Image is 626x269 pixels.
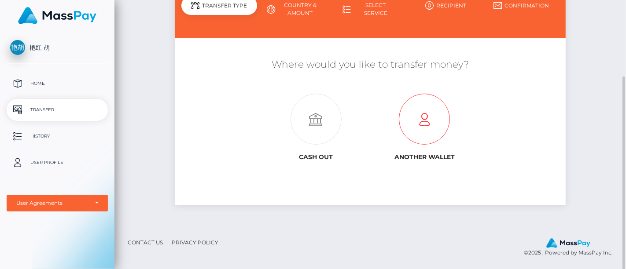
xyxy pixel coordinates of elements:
h6: Another wallet [377,153,472,161]
a: Transfer [7,99,108,121]
a: History [7,125,108,147]
a: Privacy Policy [168,236,222,249]
img: MassPay [18,7,96,24]
a: Home [7,73,108,95]
span: 艳红 胡 [7,44,108,51]
h5: Where would you like to transfer money? [181,58,559,72]
div: © 2025 , Powered by MassPay Inc. [524,238,619,257]
p: Transfer [10,103,104,116]
button: User Agreements [7,195,108,211]
a: User Profile [7,152,108,174]
img: MassPay [546,238,590,248]
a: Contact Us [124,236,166,249]
p: User Profile [10,156,104,169]
h6: Cash out [268,153,364,161]
p: History [10,130,104,143]
div: User Agreements [16,200,88,207]
p: Home [10,77,104,90]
